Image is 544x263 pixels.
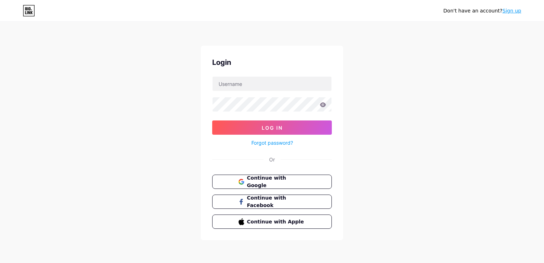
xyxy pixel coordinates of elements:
[443,7,521,15] div: Don't have an account?
[212,195,332,209] button: Continue with Facebook
[212,120,332,135] button: Log In
[213,77,331,91] input: Username
[502,8,521,14] a: Sign up
[247,218,306,226] span: Continue with Apple
[247,174,306,189] span: Continue with Google
[262,125,283,131] span: Log In
[247,194,306,209] span: Continue with Facebook
[212,175,332,189] button: Continue with Google
[212,215,332,229] button: Continue with Apple
[269,156,275,163] div: Or
[251,139,293,146] a: Forgot password?
[212,57,332,68] div: Login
